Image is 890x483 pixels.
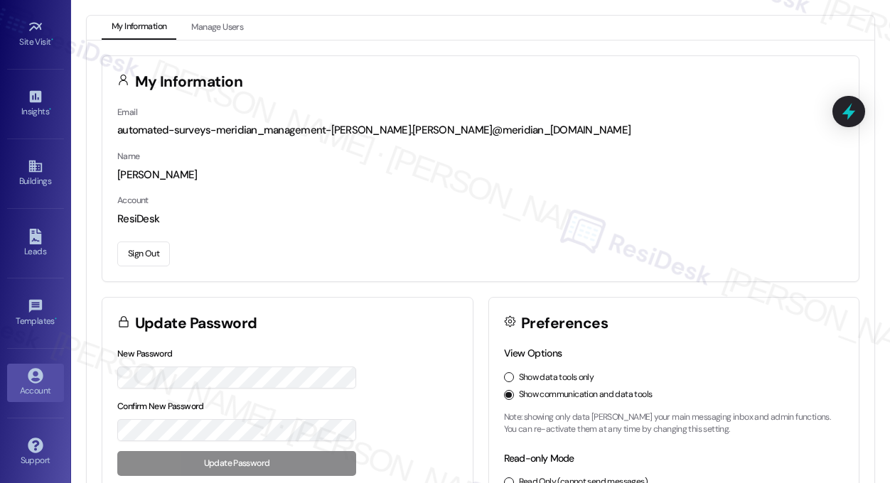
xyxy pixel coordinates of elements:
button: My Information [102,16,176,40]
span: • [55,314,57,324]
span: • [51,35,53,45]
div: [PERSON_NAME] [117,168,844,183]
label: Account [117,195,149,206]
span: • [49,104,51,114]
h3: My Information [135,75,243,89]
label: Read-only Mode [504,452,574,465]
a: Insights • [7,85,64,123]
label: Show data tools only [519,371,594,384]
button: Sign Out [117,241,170,266]
h3: Preferences [521,316,608,331]
div: ResiDesk [117,212,844,227]
a: Site Visit • [7,15,64,53]
a: Account [7,364,64,402]
div: automated-surveys-meridian_management-[PERSON_NAME].[PERSON_NAME]@meridian_[DOMAIN_NAME] [117,123,844,138]
label: New Password [117,348,173,359]
label: Email [117,107,137,118]
h3: Update Password [135,316,257,331]
label: Name [117,151,140,162]
a: Leads [7,224,64,263]
a: Support [7,433,64,472]
p: Note: showing only data [PERSON_NAME] your main messaging inbox and admin functions. You can re-a... [504,411,845,436]
a: Buildings [7,154,64,192]
label: Show communication and data tools [519,389,653,401]
label: Confirm New Password [117,401,204,412]
a: Templates • [7,294,64,332]
label: View Options [504,347,562,359]
button: Manage Users [181,16,253,40]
